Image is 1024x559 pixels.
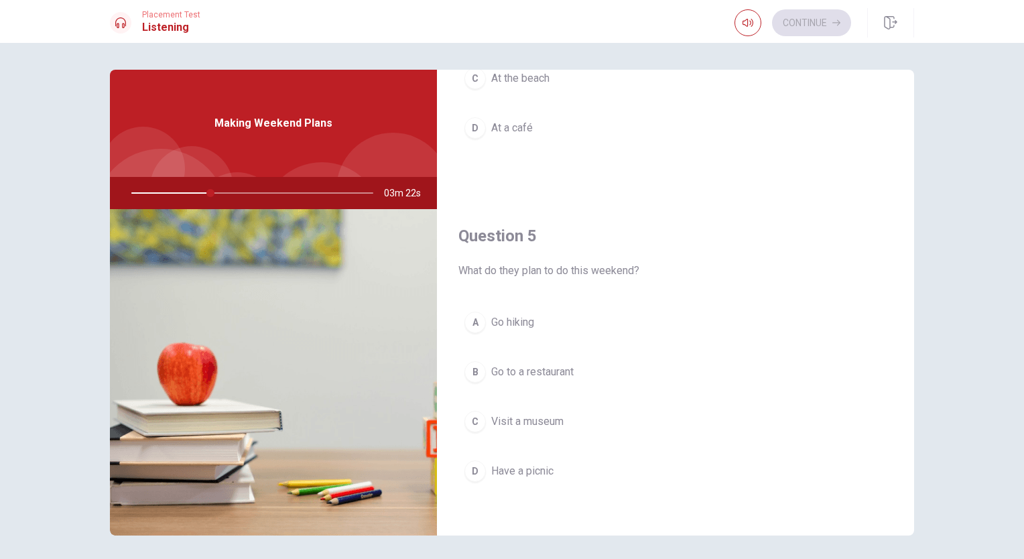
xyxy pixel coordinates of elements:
span: Go to a restaurant [491,364,574,380]
div: C [464,68,486,89]
span: At the beach [491,70,550,86]
button: DAt a café [458,111,893,145]
span: Have a picnic [491,463,554,479]
div: A [464,312,486,333]
h4: Question 5 [458,225,893,247]
span: At a café [491,120,533,136]
span: Making Weekend Plans [214,115,332,131]
div: C [464,411,486,432]
h1: Listening [142,19,200,36]
button: BGo to a restaurant [458,355,893,389]
span: What do they plan to do this weekend? [458,263,893,279]
div: D [464,460,486,482]
div: B [464,361,486,383]
span: Placement Test [142,10,200,19]
button: DHave a picnic [458,454,893,488]
button: CVisit a museum [458,405,893,438]
button: AGo hiking [458,306,893,339]
div: D [464,117,486,139]
span: Go hiking [491,314,534,330]
span: 03m 22s [384,177,432,209]
button: CAt the beach [458,62,893,95]
img: Making Weekend Plans [110,209,437,536]
span: Visit a museum [491,414,564,430]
